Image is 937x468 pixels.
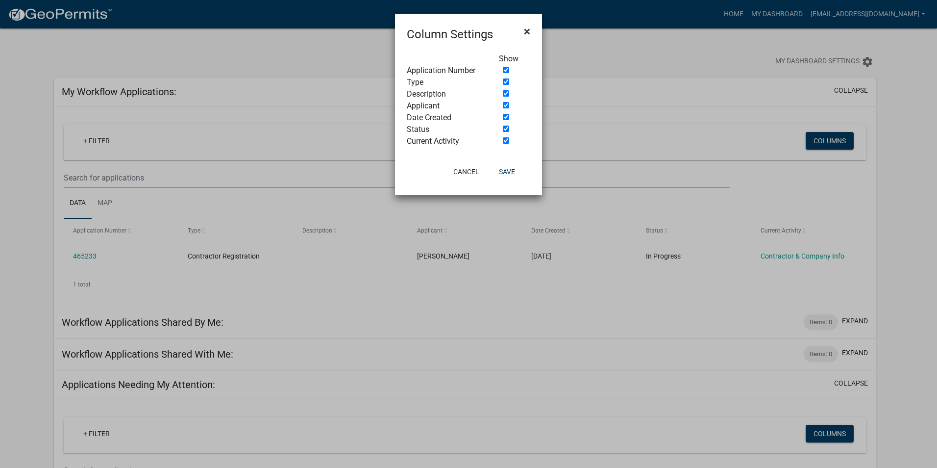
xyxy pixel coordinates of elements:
[524,25,530,38] span: ×
[407,26,493,43] h4: Column Settings
[399,112,492,124] div: Date Created
[399,100,492,112] div: Applicant
[445,163,487,181] button: Cancel
[399,124,492,135] div: Status
[399,88,492,100] div: Description
[399,77,492,88] div: Type
[491,163,523,181] button: Save
[516,18,538,45] button: Close
[399,65,492,77] div: Application Number
[399,135,492,147] div: Current Activity
[492,53,538,65] div: Show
